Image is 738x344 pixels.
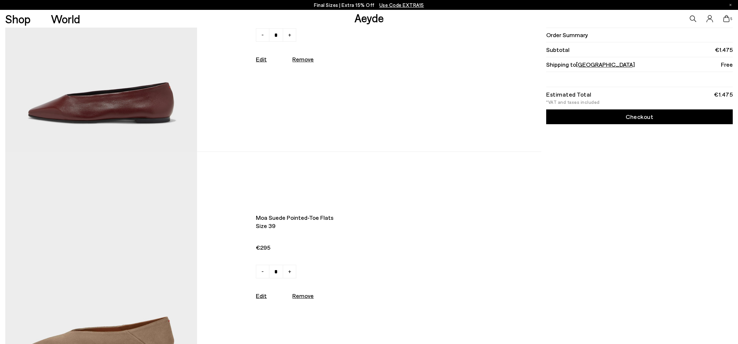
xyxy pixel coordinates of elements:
u: Remove [292,292,314,299]
span: Free [721,60,733,69]
li: Subtotal [546,42,733,57]
p: Final Sizes | Extra 15% Off [314,1,424,9]
span: €295 [256,243,465,252]
span: Shipping to [546,60,635,69]
span: €1.475 [715,46,733,54]
a: Shop [5,13,31,25]
span: Moa suede pointed-toe flats [256,214,465,222]
a: - [256,265,269,278]
li: Order Summary [546,28,733,42]
span: [GEOGRAPHIC_DATA] [576,61,635,68]
a: World [51,13,80,25]
a: - [256,28,269,42]
a: Checkout [546,109,733,124]
a: + [283,265,296,278]
a: Edit [256,56,267,63]
u: Remove [292,56,314,63]
span: 5 [730,17,733,21]
a: Edit [256,292,267,299]
a: Aeyde [354,11,384,25]
span: Navigate to /collections/ss25-final-sizes [379,2,424,8]
a: 5 [723,15,730,22]
span: - [261,31,264,38]
span: + [288,31,291,38]
div: €1.475 [714,92,733,97]
div: *VAT and taxes included [546,100,733,104]
a: + [283,28,296,42]
span: Size 39 [256,222,465,230]
span: + [288,267,291,275]
div: Estimated Total [546,92,592,97]
span: - [261,267,264,275]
